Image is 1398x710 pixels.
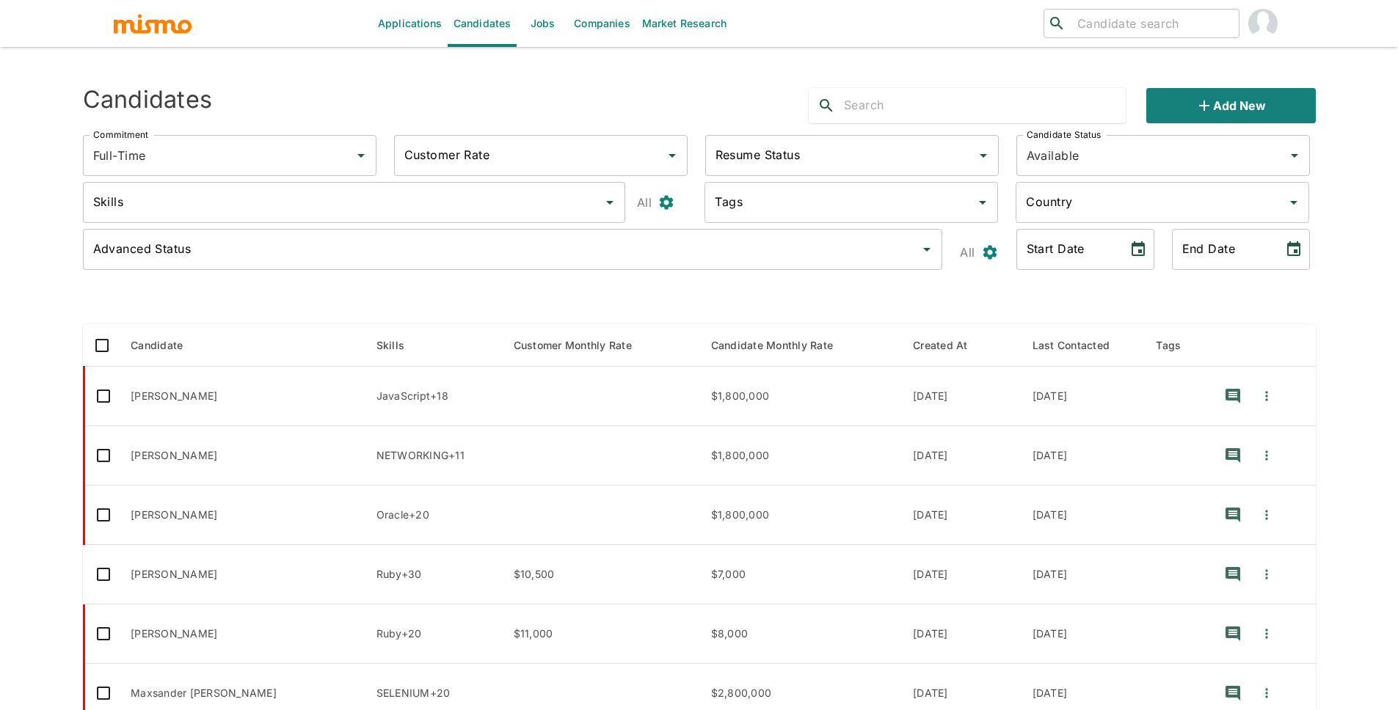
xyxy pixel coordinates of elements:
[1215,378,1250,414] button: recent-notes
[376,448,490,463] p: NETWORKING, CISCO, VOIP, Citrix, Vmware, Amazon Web Services, AWS, Microsoft Azure, WEB SERVICES,...
[901,486,1021,545] td: [DATE]
[699,367,901,426] td: $1,800,000
[1016,229,1118,270] input: MM/DD/YYYY
[502,545,699,604] td: $10,500
[1250,497,1283,532] button: Quick Actions
[1215,497,1250,532] button: recent-notes
[637,192,652,213] p: All
[1250,378,1283,414] button: Quick Actions
[973,145,994,166] button: Open
[376,508,490,522] p: Oracle, DEPLOYMENT, Citrix, DHCP, Vmware, SQL, BASH, Disaster Recovery, Change Management, IT Inf...
[1021,604,1145,664] td: [DATE]
[600,192,620,213] button: Open
[1027,128,1101,141] label: Candidate Status
[699,545,901,604] td: $7,000
[119,426,365,486] td: [PERSON_NAME]
[502,604,699,664] td: $11,000
[901,604,1021,664] td: [DATE]
[1021,486,1145,545] td: [DATE]
[699,426,901,486] td: $1,800,000
[119,486,365,545] td: [PERSON_NAME]
[1071,13,1233,34] input: Candidate search
[1021,545,1145,604] td: [DATE]
[1279,235,1308,264] button: Choose date
[1250,438,1283,473] button: Quick Actions
[1021,426,1145,486] td: [DATE]
[351,145,371,166] button: Open
[1021,324,1145,367] th: Last Contacted
[699,486,901,545] td: $1,800,000
[376,567,490,582] p: Ruby, Docker, RSpec, Ruby on Rails, AWS, React, Golang, Grafana, GitLab, AWS CloudWatch, Datadog,...
[1124,235,1153,264] button: Choose date
[711,337,853,354] span: Candidate Monthly Rate
[901,367,1021,426] td: [DATE]
[112,12,193,34] img: logo
[1172,229,1273,270] input: MM/DD/YYYY
[1144,324,1204,367] th: Tags
[901,426,1021,486] td: [DATE]
[119,367,365,426] td: [PERSON_NAME]
[131,337,202,354] span: Candidate
[93,128,148,141] label: Commitment
[1248,9,1278,38] img: Luis Alejandro Cortes Chacon
[376,389,490,403] p: JavaScript, Python, SQL, ETL, Git, Pandas, Pyspark, Tensorflow, Data Analysis, DATA VISUALIZATION...
[83,85,213,114] h4: Candidates
[376,626,490,641] p: Ruby, API, TypeScript, Amazon Web Services, AWS, MongoDB, Serverless, MICROSERVICE, Bootstrap, Gi...
[119,604,365,664] td: [PERSON_NAME]
[1284,145,1305,166] button: Open
[1215,438,1250,473] button: recent-notes
[1250,557,1283,592] button: Quick Actions
[699,604,901,664] td: $8,000
[1215,616,1250,651] button: recent-notes
[1284,192,1304,213] button: Open
[514,337,651,354] span: Customer Monthly Rate
[662,145,682,166] button: Open
[972,192,993,213] button: Open
[376,686,490,700] p: SELENIUM, Jmeter, Agile, SCRUM, API, Test Automation, TestRail, Confluence, JIRA, Microsoft SQL S...
[119,545,365,604] td: [PERSON_NAME]
[809,88,844,123] button: search
[917,239,937,260] button: Open
[365,324,502,367] th: Skills
[960,242,975,263] p: All
[844,94,1126,117] input: Search
[1215,557,1250,592] button: recent-notes
[913,337,987,354] span: Created At
[1021,367,1145,426] td: [DATE]
[901,545,1021,604] td: [DATE]
[1250,616,1283,651] button: Quick Actions
[1146,88,1315,123] button: Add new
